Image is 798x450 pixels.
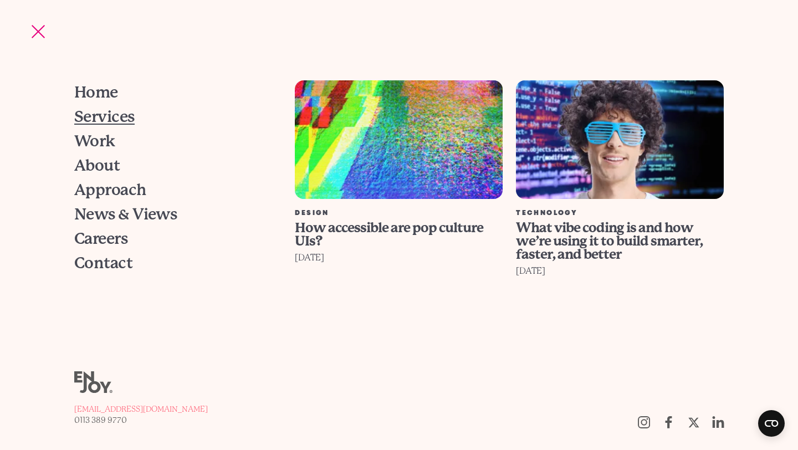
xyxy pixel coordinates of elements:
[74,207,177,222] span: News & Views
[74,255,132,271] span: Contact
[74,251,269,275] a: Contact
[74,231,127,247] span: Careers
[74,158,120,173] span: About
[295,80,503,199] img: How accessible are pop culture UIs?
[631,410,656,434] a: Follow us on Instagram
[74,178,269,202] a: Approach
[74,227,269,251] a: Careers
[74,80,269,105] a: Home
[516,210,724,217] div: Technology
[74,85,118,100] span: Home
[74,154,269,178] a: About
[74,416,127,425] span: 0113 389 9770
[74,182,146,198] span: Approach
[74,134,115,149] span: Work
[516,263,724,279] div: [DATE]
[74,202,269,227] a: News & Views
[74,415,208,426] a: 0113 389 9770
[295,220,483,249] span: How accessible are pop culture UIs?
[27,20,50,43] button: Site navigation
[295,250,503,265] div: [DATE]
[516,220,703,262] span: What vibe coding is and how we’re using it to build smarter, faster, and better
[509,80,730,350] a: What vibe coding is and how we’re using it to build smarter, faster, and better Technology What v...
[656,410,681,434] a: Follow us on Facebook
[74,109,135,125] span: Services
[681,410,706,434] a: Follow us on Twitter
[288,80,509,350] a: How accessible are pop culture UIs? Design How accessible are pop culture UIs? [DATE]
[74,129,269,154] a: Work
[74,403,208,415] a: [EMAIL_ADDRESS][DOMAIN_NAME]
[516,80,724,199] img: What vibe coding is and how we’re using it to build smarter, faster, and better
[758,410,785,437] button: Open CMP widget
[295,210,503,217] div: Design
[74,105,269,129] a: Services
[706,410,731,434] a: https://uk.linkedin.com/company/enjoy-digital
[74,405,208,413] span: [EMAIL_ADDRESS][DOMAIN_NAME]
